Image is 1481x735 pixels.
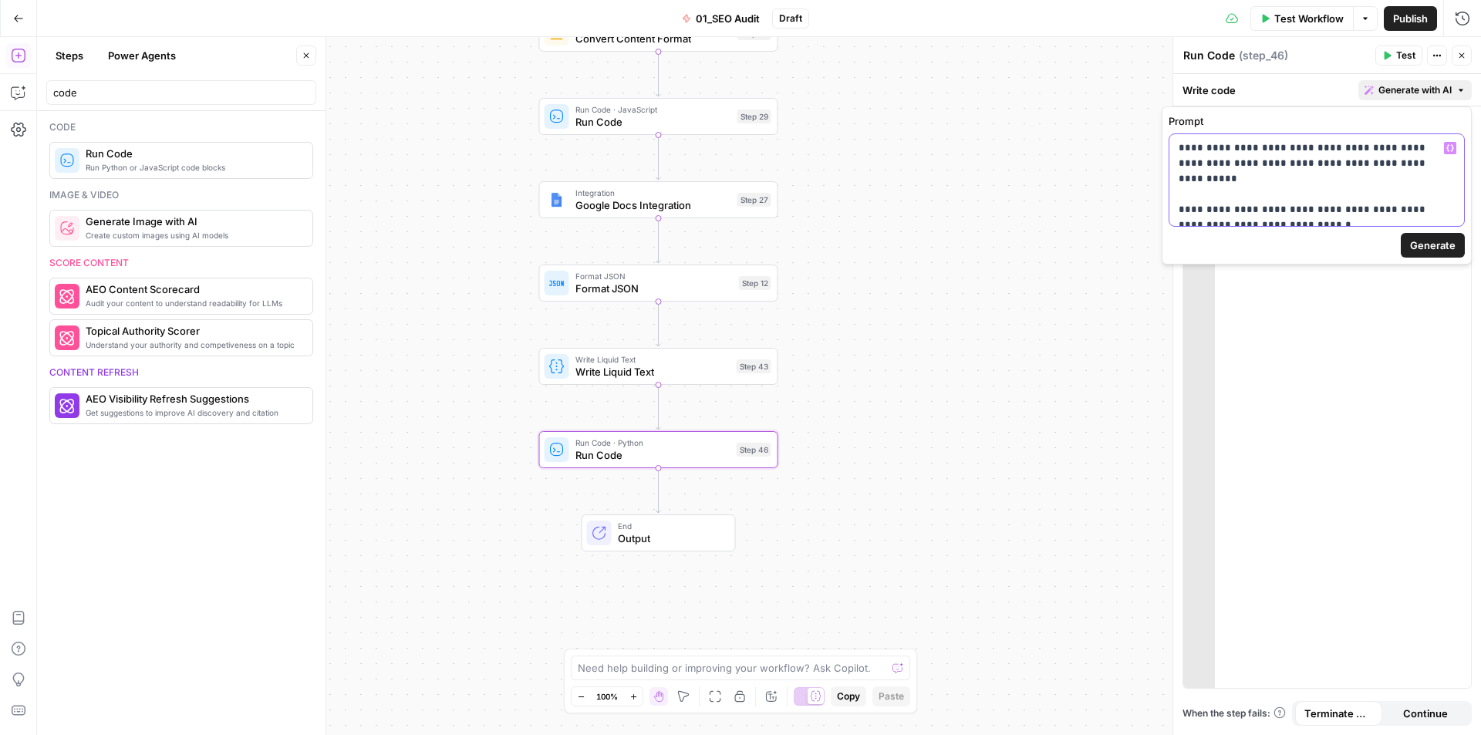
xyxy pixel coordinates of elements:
[872,686,910,706] button: Paste
[86,282,300,297] span: AEO Content Scorecard
[1183,48,1235,63] textarea: Run Code
[831,686,866,706] button: Copy
[673,6,769,31] button: 01_SEO Audit
[737,359,771,373] div: Step 43
[1239,48,1288,63] span: ( step_46 )
[696,11,760,26] span: 01_SEO Audit
[86,161,300,174] span: Run Python or JavaScript code blocks
[1162,106,1472,265] div: Generate with AI
[737,193,771,207] div: Step 27
[737,110,771,123] div: Step 29
[1403,706,1448,721] span: Continue
[1304,706,1373,721] span: Terminate Workflow
[539,431,778,468] div: Run Code · PythonRun CodeStep 46
[1396,49,1415,62] span: Test
[879,689,904,703] span: Paste
[1375,46,1422,66] button: Test
[539,514,778,551] div: EndOutput
[49,188,313,202] div: Image & video
[575,364,730,379] span: Write Liquid Text
[618,531,723,546] span: Output
[575,31,731,46] span: Convert Content Format
[86,339,300,351] span: Understand your authority and competiveness on a topic
[1182,706,1286,720] a: When the step fails:
[86,214,300,229] span: Generate Image with AI
[549,192,565,207] img: Instagram%20post%20-%201%201.png
[779,12,802,25] span: Draft
[86,323,300,339] span: Topical Authority Scorer
[575,103,731,116] span: Run Code · JavaScript
[1401,233,1465,258] button: Generate
[1378,83,1452,97] span: Generate with AI
[1393,11,1428,26] span: Publish
[99,43,185,68] button: Power Agents
[49,120,313,134] div: Code
[575,187,731,199] span: Integration
[1382,701,1469,726] button: Continue
[737,443,771,457] div: Step 46
[618,520,723,532] span: End
[596,690,618,703] span: 100%
[575,437,730,449] span: Run Code · Python
[49,366,313,379] div: Content refresh
[46,43,93,68] button: Steps
[86,146,300,161] span: Run Code
[575,270,733,282] span: Format JSON
[739,276,771,290] div: Step 12
[1358,80,1472,100] button: Generate with AI
[1410,238,1456,253] span: Generate
[575,353,730,366] span: Write Liquid Text
[1250,6,1353,31] button: Test Workflow
[1173,74,1481,106] div: Write code
[837,689,860,703] span: Copy
[575,447,730,463] span: Run Code
[86,229,300,241] span: Create custom images using AI models
[1169,113,1465,129] label: Prompt
[1274,11,1344,26] span: Test Workflow
[539,348,778,385] div: Write Liquid TextWrite Liquid TextStep 43
[656,302,661,346] g: Edge from step_12 to step_43
[86,297,300,309] span: Audit your content to understand readability for LLMs
[86,391,300,406] span: AEO Visibility Refresh Suggestions
[1384,6,1437,31] button: Publish
[656,468,661,513] g: Edge from step_46 to end
[86,406,300,419] span: Get suggestions to improve AI discovery and citation
[539,98,778,135] div: Run Code · JavaScriptRun CodeStep 29
[656,135,661,180] g: Edge from step_29 to step_27
[656,52,661,96] g: Edge from step_28 to step_29
[575,197,731,213] span: Google Docs Integration
[575,114,731,130] span: Run Code
[53,85,309,100] input: Search steps
[656,385,661,430] g: Edge from step_43 to step_46
[539,265,778,302] div: Format JSONFormat JSONStep 12
[49,256,313,270] div: Score content
[575,281,733,296] span: Format JSON
[656,218,661,263] g: Edge from step_27 to step_12
[539,181,778,218] div: IntegrationGoogle Docs IntegrationStep 27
